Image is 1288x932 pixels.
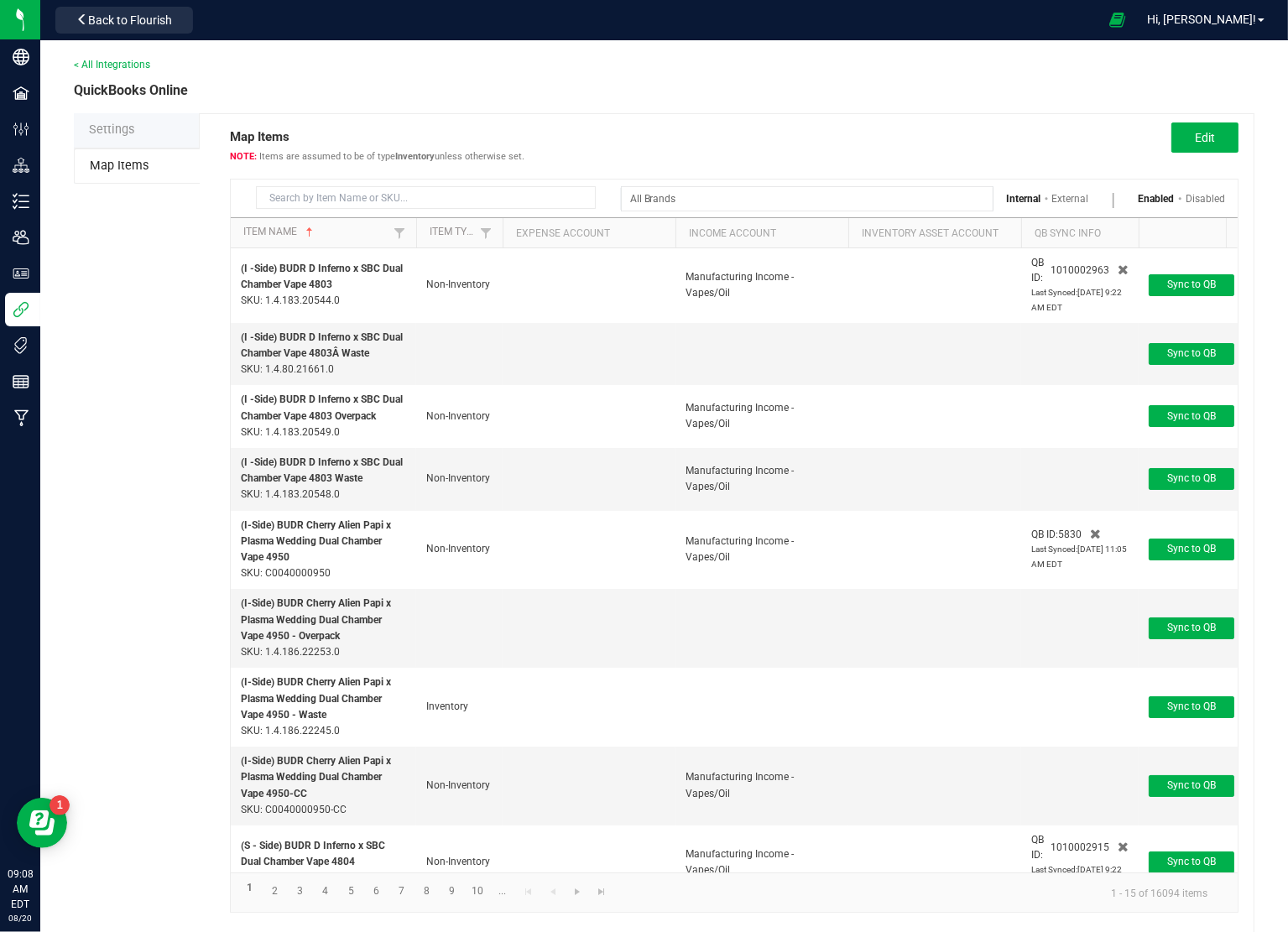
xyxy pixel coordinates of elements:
[686,465,794,492] span: Manufacturing Income - Vapes/Oil
[590,880,614,903] a: Go to the last page
[1147,13,1256,26] span: Hi, [PERSON_NAME]!
[1006,193,1040,205] a: Internal
[241,263,403,290] span: (I -Side) BUDR D Inferno x SBC Dual Chamber Vape 4803
[395,151,435,162] strong: Inventory
[1149,696,1234,718] button: Sync to QB
[241,456,403,484] span: (I -Side) BUDR D Inferno x SBC Dual Chamber Vape 4803 Waste
[1031,544,1077,554] span: Last Synced:
[426,472,490,484] span: Non-Inventory
[1167,347,1216,359] span: Sync to QB
[74,81,188,101] span: QuickBooks Online
[1167,622,1216,633] span: Sync to QB
[389,880,414,903] a: Page 7
[1031,832,1051,862] span: QB ID:
[1167,779,1216,791] span: Sync to QB
[1051,263,1109,278] span: 1010002963
[426,279,490,290] span: Non-Inventory
[55,7,193,34] button: Back to Flourish
[1021,218,1139,248] th: QB Sync Info
[426,700,468,712] span: Inventory
[465,880,489,903] a: Page 10
[490,880,514,903] a: Page 11
[1171,122,1238,153] button: Edit
[13,301,29,318] inline-svg: Integrations
[241,597,391,641] span: (I-Side) BUDR Cherry Alien Papi x Plasma Wedding Dual Chamber Vape 4950 - Overpack
[263,880,287,903] a: Page 2
[89,122,134,137] span: Settings
[241,802,406,818] p: SKU: C0040000950-CC
[241,644,406,660] p: SKU: 1.4.186.22253.0
[364,880,388,903] a: Page 6
[1195,131,1215,144] span: Edit
[415,880,439,903] a: Page 8
[88,13,172,27] span: Back to Flourish
[1149,851,1234,873] button: Sync to QB
[596,885,609,898] span: Go to the last page
[686,848,794,876] span: Manufacturing Income - Vapes/Oil
[13,373,29,390] inline-svg: Reports
[686,402,794,430] span: Manufacturing Income - Vapes/Oil
[566,880,590,903] a: Go to the next page
[241,519,391,563] span: (I-Side) BUDR Cherry Alien Papi x Plasma Wedding Dual Chamber Vape 4950
[1167,543,1216,555] span: Sync to QB
[426,779,490,791] span: Non-Inventory
[1149,775,1234,797] button: Sync to QB
[1167,700,1216,712] span: Sync to QB
[243,226,388,239] a: Item NameSortable
[13,121,29,138] inline-svg: Configuration
[241,487,406,502] p: SKU: 1.4.183.20548.0
[1031,288,1077,297] span: Last Synced:
[1098,880,1221,905] kendo-pager-info: 1 - 15 of 16094 items
[622,187,972,211] input: All Brands
[241,331,403,359] span: (I -Side) BUDR D Inferno x SBC Dual Chamber Vape 4803Â Waste
[1149,539,1234,560] button: Sync to QB
[1149,617,1234,639] button: Sync to QB
[686,535,794,563] span: Manufacturing Income - Vapes/Oil
[13,193,29,210] inline-svg: Inventory
[1031,544,1127,569] span: [DATE] 11:05 AM EDT
[230,122,524,162] span: Map Items
[50,795,70,815] iframe: Resource center unread badge
[8,867,33,912] p: 09:08 AM EDT
[13,337,29,354] inline-svg: Tags
[313,880,337,903] a: Page 4
[1031,527,1058,542] span: QB ID:
[1167,410,1216,422] span: Sync to QB
[339,880,363,903] a: Page 5
[256,186,596,209] input: Search by Item Name or SKU...
[237,876,262,898] a: Page 1
[1139,193,1175,205] a: Enabled
[426,410,490,422] span: Non-Inventory
[1167,472,1216,484] span: Sync to QB
[13,49,29,65] inline-svg: Company
[1186,193,1225,205] a: Disabled
[430,226,475,239] a: Item TypeSortable
[686,271,794,299] span: Manufacturing Income - Vapes/Oil
[1031,865,1077,874] span: Last Synced:
[1167,856,1216,867] span: Sync to QB
[241,393,403,421] span: (I -Side) BUDR D Inferno x SBC Dual Chamber Vape 4803 Overpack
[288,880,312,903] a: Page 3
[241,362,406,377] p: SKU: 1.4.80.21661.0
[230,151,524,162] span: Items are assumed to be of type unless otherwise set.
[848,218,1021,248] th: Inventory Asset Account
[241,840,385,867] span: (S - Side) BUDR D Inferno x SBC Dual Chamber Vape 4804
[571,885,584,898] span: Go to the next page
[1167,279,1216,290] span: Sync to QB
[503,218,675,248] th: Expense Account
[241,565,406,581] p: SKU: C0040000950
[241,871,406,887] p: SKU: 1.4.183.20545.0
[74,59,150,70] a: < All Integrations
[90,159,149,173] span: Map Items
[13,409,29,426] inline-svg: Manufacturing
[13,265,29,282] inline-svg: User Roles
[303,226,316,239] span: Sortable
[426,856,490,867] span: Non-Inventory
[440,880,464,903] a: Page 9
[241,424,406,440] p: SKU: 1.4.183.20549.0
[1098,3,1136,36] span: Open Ecommerce Menu
[686,771,794,799] span: Manufacturing Income - Vapes/Oil
[8,912,33,924] p: 08/20
[13,157,29,174] inline-svg: Distribution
